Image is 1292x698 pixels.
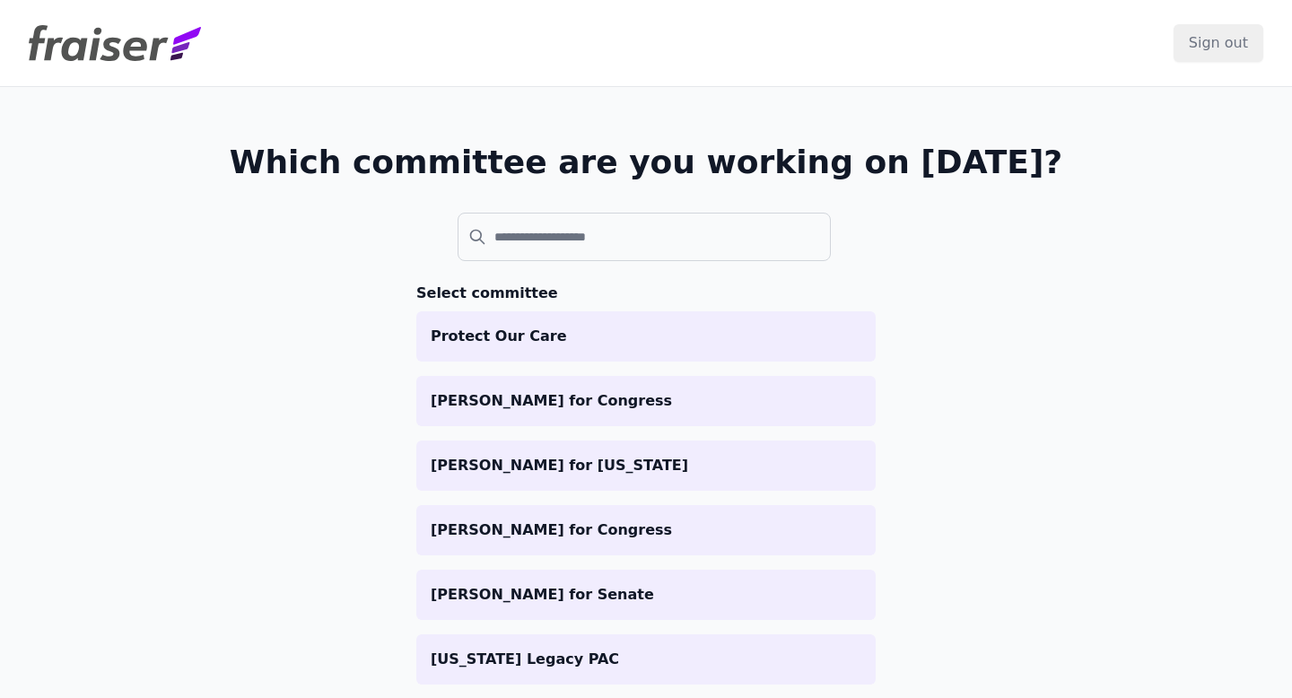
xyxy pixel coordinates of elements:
p: Protect Our Care [431,326,861,347]
a: [US_STATE] Legacy PAC [416,634,876,685]
a: [PERSON_NAME] for Senate [416,570,876,620]
a: [PERSON_NAME] for Congress [416,505,876,555]
img: Fraiser Logo [29,25,201,61]
h3: Select committee [416,283,876,304]
p: [PERSON_NAME] for Congress [431,390,861,412]
h1: Which committee are you working on [DATE]? [230,144,1063,180]
a: Protect Our Care [416,311,876,362]
a: [PERSON_NAME] for Congress [416,376,876,426]
a: [PERSON_NAME] for [US_STATE] [416,441,876,491]
p: [PERSON_NAME] for Senate [431,584,861,606]
p: [PERSON_NAME] for Congress [431,519,861,541]
input: Sign out [1174,24,1263,62]
p: [US_STATE] Legacy PAC [431,649,861,670]
p: [PERSON_NAME] for [US_STATE] [431,455,861,476]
